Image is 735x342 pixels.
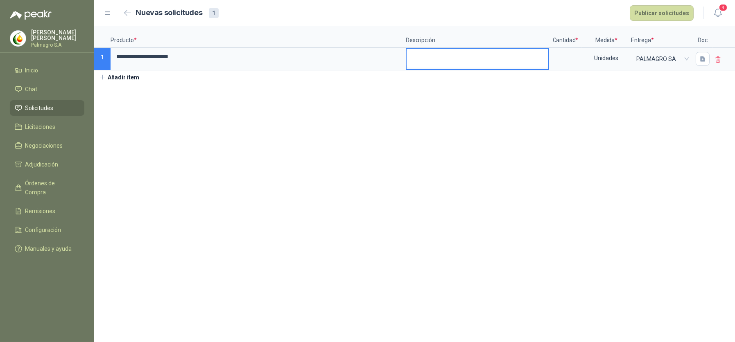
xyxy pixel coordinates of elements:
[10,81,84,97] a: Chat
[630,5,694,21] button: Publicar solicitudes
[582,26,631,48] p: Medida
[719,4,728,11] span: 4
[31,43,84,47] p: Palmagro S.A
[10,241,84,256] a: Manuales y ayuda
[25,244,72,253] span: Manuales y ayuda
[692,26,713,48] p: Doc
[209,8,219,18] div: 1
[25,141,63,150] span: Negociaciones
[94,70,145,84] button: Añadir ítem
[25,103,54,112] span: Solicitudes
[636,53,687,65] span: PALMAGRO SA
[10,100,84,116] a: Solicitudes
[94,48,111,70] p: 1
[583,49,630,67] div: Unidades
[710,6,725,20] button: 4
[406,26,549,48] p: Descripción
[111,26,406,48] p: Producto
[25,207,56,216] span: Remisiones
[10,119,84,135] a: Licitaciones
[25,85,38,94] span: Chat
[10,222,84,238] a: Configuración
[25,179,77,197] span: Órdenes de Compra
[10,31,26,46] img: Company Logo
[10,203,84,219] a: Remisiones
[31,29,84,41] p: [PERSON_NAME] [PERSON_NAME]
[10,175,84,200] a: Órdenes de Compra
[25,122,56,131] span: Licitaciones
[10,63,84,78] a: Inicio
[631,26,692,48] p: Entrega
[25,66,38,75] span: Inicio
[25,225,61,234] span: Configuración
[136,7,203,19] h2: Nuevas solicitudes
[10,138,84,153] a: Negociaciones
[25,160,59,169] span: Adjudicación
[10,10,52,20] img: Logo peakr
[10,157,84,172] a: Adjudicación
[549,26,582,48] p: Cantidad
